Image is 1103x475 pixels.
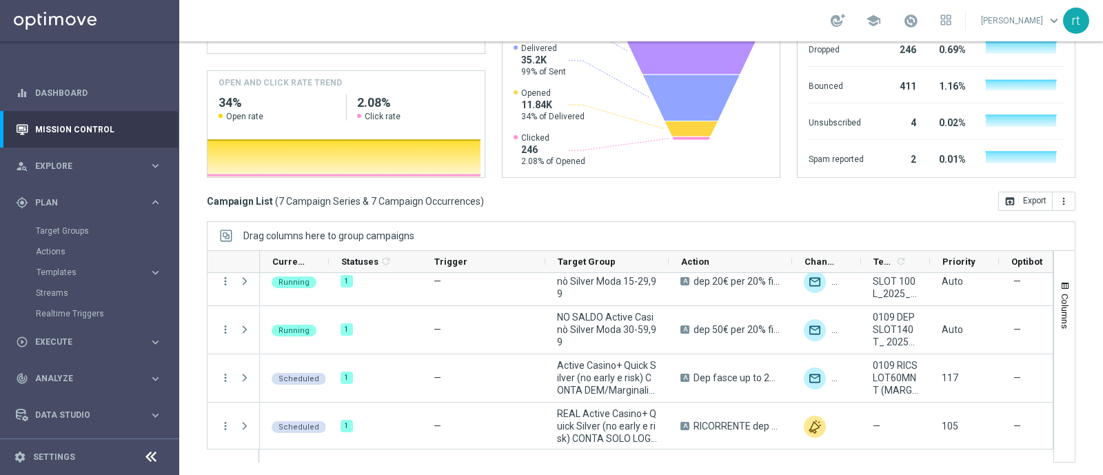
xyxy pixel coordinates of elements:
span: NO SALDO Active Casinò Silver Moda 15-29,99 [557,263,657,300]
div: rt [1063,8,1089,34]
i: more_vert [219,372,232,384]
span: dep 20€ per 20% fino a 100€ [694,275,780,287]
span: Optibot [1011,256,1042,267]
span: A [680,325,689,334]
span: A [680,277,689,285]
span: — [434,276,441,287]
button: open_in_browser Export [998,192,1053,211]
span: REAL Active Casino+ Quick Silver (no early e risk) CONTA SOLO LOGIN [557,407,657,445]
div: track_changes Analyze keyboard_arrow_right [15,373,163,384]
colored-tag: Scheduled [272,372,326,385]
span: Trigger [434,256,467,267]
div: 246 [880,37,916,59]
img: Other [831,319,853,341]
div: Target Groups [36,221,178,241]
a: Actions [36,246,143,257]
span: Drag columns here to group campaigns [243,230,414,241]
a: [PERSON_NAME]keyboard_arrow_down [980,10,1063,31]
div: 0.69% [933,37,966,59]
div: 0.02% [933,110,966,132]
div: Plan [16,196,149,209]
button: more_vert [219,420,232,432]
button: equalizer Dashboard [15,88,163,99]
div: Dropped [809,37,864,59]
span: — [434,372,441,383]
button: Mission Control [15,124,163,135]
span: 117 [942,372,958,383]
a: Realtime Triggers [36,308,143,319]
button: play_circle_outline Execute keyboard_arrow_right [15,336,163,347]
div: Spam reported [809,147,864,169]
span: Current Status [272,256,305,267]
span: Target Group [558,256,616,267]
span: Click rate [365,111,401,122]
i: open_in_browser [1004,196,1015,207]
button: Templates keyboard_arrow_right [36,267,163,278]
div: Other [804,416,826,438]
span: 0109 DEPSLOT 100 L_2025_09_01 [873,263,918,300]
colored-tag: Running [272,323,316,336]
span: ( [275,195,279,208]
div: Row Groups [243,230,414,241]
div: 411 [880,74,916,96]
span: Calculate column [893,254,907,269]
span: Delivered [521,43,566,54]
div: 2 [880,147,916,169]
div: Data Studio [16,409,149,421]
span: — [434,324,441,335]
span: Explore [35,162,149,170]
button: person_search Explore keyboard_arrow_right [15,161,163,172]
img: Other [831,367,853,390]
span: — [873,420,880,432]
div: 1 [341,323,353,336]
div: 1 [341,275,353,287]
span: Templates [873,256,893,267]
button: gps_fixed Plan keyboard_arrow_right [15,197,163,208]
span: RICORRENTE dep 25 per 20% fino a 60€ [694,420,780,432]
div: Other [831,271,853,293]
a: Optibot [35,434,144,470]
img: Optimail [804,271,826,293]
button: more_vert [219,275,232,287]
span: Dep fasce up to 20000 SP [694,372,780,384]
i: keyboard_arrow_right [149,372,162,385]
span: Open rate [226,111,263,122]
div: Execute [16,336,149,348]
span: Analyze [35,374,149,383]
div: Unsubscribed [809,110,864,132]
i: keyboard_arrow_right [149,196,162,209]
span: Plan [35,199,149,207]
div: Press SPACE to select this row. [208,354,260,403]
img: Optimail [804,319,826,341]
i: more_vert [1058,196,1069,207]
div: Dashboard [16,74,162,111]
div: Actions [36,241,178,262]
span: NO SALDO Active Casinò Silver Moda 30-59,99 [557,311,657,348]
multiple-options-button: Export to CSV [998,195,1075,206]
span: 99% of Sent [521,66,566,77]
span: dep 50€ per 20% fino a 180€ [694,323,780,336]
span: 0109 RICSLOT60MNT (MARG NEG MAG 40) 2025_09_01 [873,359,918,396]
div: Data Studio keyboard_arrow_right [15,410,163,421]
h3: Campaign List [207,195,484,208]
span: Running [279,326,310,335]
div: 1 [341,420,353,432]
span: Auto [942,324,963,335]
img: Optimail [804,367,826,390]
div: Templates [37,268,149,276]
a: Mission Control [35,111,162,148]
span: 7 Campaign Series & 7 Campaign Occurrences [279,195,480,208]
button: more_vert [1053,192,1075,211]
h4: OPEN AND CLICK RATE TREND [219,77,342,89]
span: Data Studio [35,411,149,419]
span: Statuses [341,256,378,267]
i: settings [14,451,26,463]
